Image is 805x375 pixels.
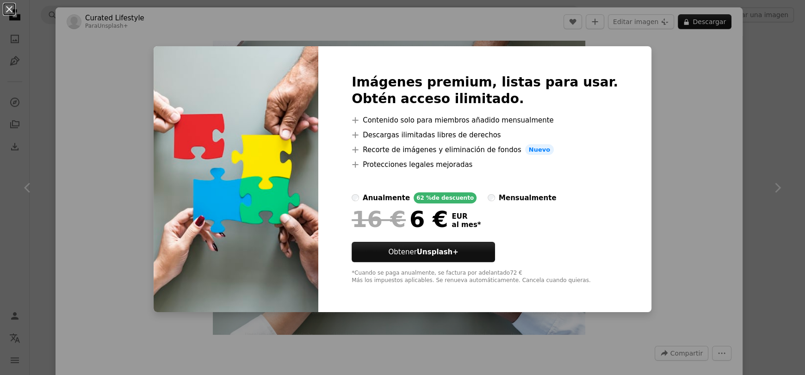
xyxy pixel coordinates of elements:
[488,194,495,202] input: mensualmente
[452,221,481,229] span: al mes *
[352,270,618,284] div: *Cuando se paga anualmente, se factura por adelantado 72 € Más los impuestos aplicables. Se renue...
[352,115,618,126] li: Contenido solo para miembros añadido mensualmente
[352,207,406,231] span: 16 €
[363,192,410,203] div: anualmente
[499,192,556,203] div: mensualmente
[417,248,458,256] strong: Unsplash+
[154,46,318,313] img: premium_photo-1722859269438-dcacf0c6f26a
[414,192,477,203] div: 62 % de descuento
[452,212,481,221] span: EUR
[352,159,618,170] li: Protecciones legales mejoradas
[352,194,359,202] input: anualmente62 %de descuento
[525,144,554,155] span: Nuevo
[352,74,618,107] h2: Imágenes premium, listas para usar. Obtén acceso ilimitado.
[352,129,618,141] li: Descargas ilimitadas libres de derechos
[352,242,495,262] button: ObtenerUnsplash+
[352,144,618,155] li: Recorte de imágenes y eliminación de fondos
[352,207,448,231] div: 6 €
